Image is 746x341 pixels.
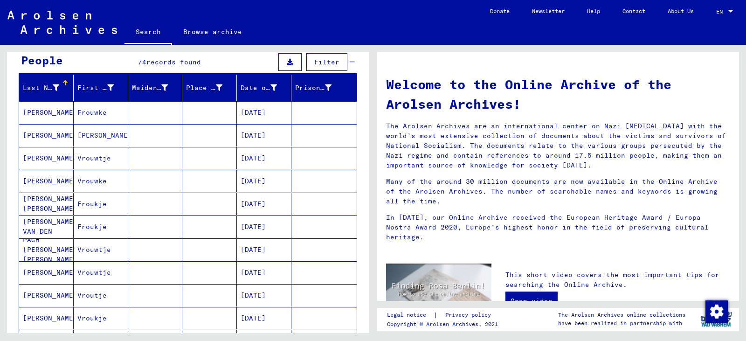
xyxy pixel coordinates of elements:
[387,310,434,320] a: Legal notice
[505,292,558,310] a: Open video
[132,80,182,95] div: Maiden Name
[128,75,183,101] mat-header-cell: Maiden Name
[237,307,291,329] mat-cell: [DATE]
[386,75,730,114] h1: Welcome to the Online Archive of the Arolsen Archives!
[132,83,168,93] div: Maiden Name
[295,83,332,93] div: Prisoner #
[558,319,685,327] p: have been realized in partnership with
[74,101,128,124] mat-cell: Frouwke
[505,270,730,290] p: This short video covers the most important tips for searching the Online Archive.
[295,80,345,95] div: Prisoner #
[19,147,74,169] mat-cell: [PERSON_NAME]
[23,80,73,95] div: Last Name
[386,177,730,206] p: Many of the around 30 million documents are now available in the Online Archive of the Arolsen Ar...
[19,101,74,124] mat-cell: [PERSON_NAME]
[19,170,74,192] mat-cell: [PERSON_NAME]
[237,284,291,306] mat-cell: [DATE]
[237,193,291,215] mat-cell: [DATE]
[19,75,74,101] mat-header-cell: Last Name
[74,147,128,169] mat-cell: Vrouwtje
[558,311,685,319] p: The Arolsen Archives online collections
[19,261,74,284] mat-cell: [PERSON_NAME]
[186,80,236,95] div: Place of Birth
[77,83,114,93] div: First Name
[237,170,291,192] mat-cell: [DATE]
[237,147,291,169] mat-cell: [DATE]
[705,300,727,322] div: Change consent
[705,300,728,323] img: Change consent
[74,170,128,192] mat-cell: Vrouwke
[314,58,339,66] span: Filter
[74,75,128,101] mat-header-cell: First Name
[74,124,128,146] mat-cell: [PERSON_NAME]
[74,261,128,284] mat-cell: Vrouwtje
[438,310,502,320] a: Privacy policy
[186,83,222,93] div: Place of Birth
[237,124,291,146] mat-cell: [DATE]
[74,216,128,238] mat-cell: Froukje
[386,264,491,321] img: video.jpg
[291,75,357,101] mat-header-cell: Prisoner #
[77,80,128,95] div: First Name
[237,238,291,261] mat-cell: [DATE]
[387,320,502,328] p: Copyright © Arolsen Archives, 2021
[237,216,291,238] mat-cell: [DATE]
[237,75,291,101] mat-header-cell: Date of Birth
[74,193,128,215] mat-cell: Froukje
[716,8,726,15] span: EN
[237,101,291,124] mat-cell: [DATE]
[306,53,347,71] button: Filter
[386,121,730,170] p: The Arolsen Archives are an international center on Nazi [MEDICAL_DATA] with the world’s most ext...
[19,124,74,146] mat-cell: [PERSON_NAME]
[21,52,63,69] div: People
[7,11,117,34] img: Arolsen_neg.svg
[241,83,277,93] div: Date of Birth
[74,238,128,261] mat-cell: Vrouwtje
[699,307,734,331] img: yv_logo.png
[138,58,146,66] span: 74
[124,21,172,45] a: Search
[74,284,128,306] mat-cell: Vroutje
[23,83,59,93] div: Last Name
[237,261,291,284] mat-cell: [DATE]
[172,21,253,43] a: Browse archive
[146,58,201,66] span: records found
[19,193,74,215] mat-cell: OUDGENOEG [PERSON_NAME] [PERSON_NAME][GEOGRAPHIC_DATA]
[19,238,74,261] mat-cell: PACH [PERSON_NAME] [PERSON_NAME]
[387,310,502,320] div: |
[386,213,730,242] p: In [DATE], our Online Archive received the European Heritage Award / Europa Nostra Award 2020, Eu...
[182,75,237,101] mat-header-cell: Place of Birth
[241,80,291,95] div: Date of Birth
[19,284,74,306] mat-cell: [PERSON_NAME]
[74,307,128,329] mat-cell: Vroukje
[19,216,74,238] mat-cell: OUDGENOEG [PERSON_NAME] VAN DEN [PERSON_NAME]
[19,307,74,329] mat-cell: [PERSON_NAME]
